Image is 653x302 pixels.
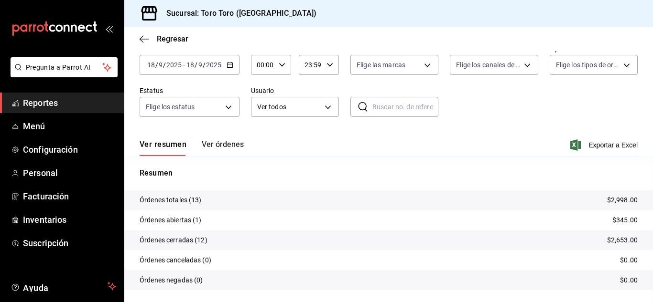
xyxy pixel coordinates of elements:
p: Órdenes totales (13) [140,195,202,205]
p: Órdenes negadas (0) [140,275,203,285]
span: Ver todos [257,102,321,112]
span: / [203,61,206,69]
span: Elige los estatus [146,102,195,112]
p: $2,998.00 [607,195,638,205]
label: Hora fin [299,45,339,52]
p: Órdenes canceladas (0) [140,255,211,265]
input: -- [147,61,155,69]
span: Elige los canales de venta [456,60,520,70]
span: Suscripción [23,237,116,250]
p: Resumen [140,167,638,179]
span: Ayuda [23,281,104,292]
span: - [183,61,185,69]
p: $2,653.00 [607,235,638,245]
div: navigation tabs [140,140,244,156]
span: Configuración [23,143,116,156]
input: ---- [206,61,222,69]
span: Regresar [157,34,188,43]
label: Hora inicio [251,45,291,52]
input: ---- [166,61,182,69]
p: $0.00 [620,275,638,285]
a: Pregunta a Parrot AI [7,69,118,79]
span: Inventarios [23,213,116,226]
label: Usuario [251,87,339,94]
button: Exportar a Excel [572,139,638,151]
input: -- [158,61,163,69]
p: Órdenes abiertas (1) [140,215,202,225]
input: Buscar no. de referencia [372,97,438,116]
span: Elige las marcas [357,60,405,70]
p: $345.00 [612,215,638,225]
input: -- [198,61,203,69]
button: Ver órdenes [202,140,244,156]
button: Pregunta a Parrot AI [11,57,118,77]
span: Personal [23,167,116,179]
p: $0.00 [620,255,638,265]
span: Reportes [23,96,116,109]
input: -- [186,61,195,69]
span: Facturación [23,190,116,203]
button: Ver resumen [140,140,186,156]
span: / [163,61,166,69]
span: Elige los tipos de orden [556,60,620,70]
button: open_drawer_menu [105,25,113,32]
p: Órdenes cerradas (12) [140,235,207,245]
label: Fecha [140,45,239,52]
button: Regresar [140,34,188,43]
label: Estatus [140,87,239,94]
span: Pregunta a Parrot AI [26,62,103,73]
span: / [155,61,158,69]
span: / [195,61,197,69]
span: Menú [23,120,116,133]
h3: Sucursal: Toro Toro ([GEOGRAPHIC_DATA]) [159,8,316,19]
